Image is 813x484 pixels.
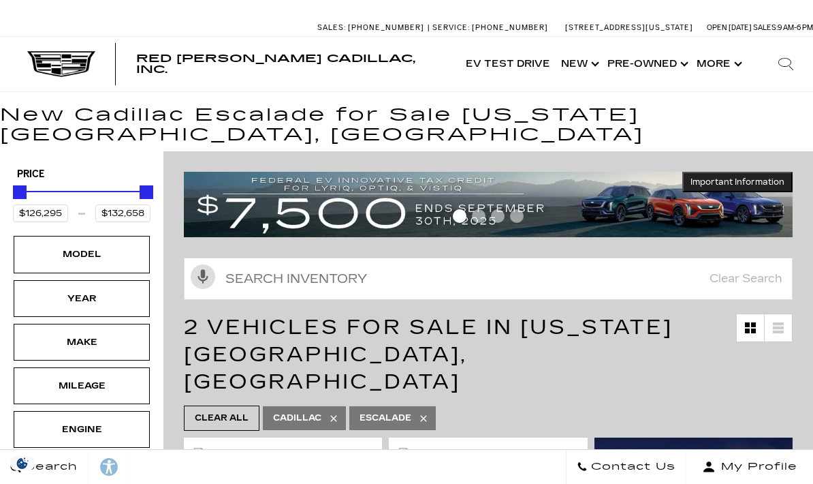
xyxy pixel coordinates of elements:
a: Contact Us [566,450,686,484]
span: [PHONE_NUMBER] [472,23,548,32]
div: Make [48,335,116,350]
div: Model [48,247,116,262]
a: [STREET_ADDRESS][US_STATE] [565,23,693,32]
button: More [691,37,745,91]
div: ModelModel [14,236,150,273]
input: Minimum [13,205,68,222]
span: Search [21,457,78,477]
span: Open [DATE] [707,23,752,32]
span: Red [PERSON_NAME] Cadillac, Inc. [136,52,415,76]
span: Contact Us [588,457,675,477]
span: 9 AM-6 PM [778,23,813,32]
img: Cadillac Dark Logo with Cadillac White Text [27,51,95,77]
a: Sales: [PHONE_NUMBER] [317,24,428,31]
div: Year [48,291,116,306]
div: EngineEngine [14,411,150,448]
span: Go to slide 1 [453,209,466,223]
span: Sales: [753,23,778,32]
input: Search Inventory [184,258,793,300]
span: 2 Vehicles for Sale in [US_STATE][GEOGRAPHIC_DATA], [GEOGRAPHIC_DATA] [184,315,673,394]
a: EV Test Drive [460,37,556,91]
img: vrp-tax-ending-august-version [184,172,793,237]
div: MakeMake [14,324,150,361]
section: Click to Open Cookie Consent Modal [7,456,38,470]
span: Sales: [317,23,346,32]
img: 2025 Cadillac Escalade Sport Platinum [194,448,372,478]
a: Pre-Owned [602,37,691,91]
input: Maximum [95,205,150,222]
span: Go to slide 4 [510,209,524,223]
h5: Price [17,168,146,181]
span: Clear All [195,410,249,427]
div: Mileage [48,378,116,393]
img: Opt-Out Icon [7,456,38,470]
span: Go to slide 2 [472,209,485,223]
span: Go to slide 3 [491,209,505,223]
img: 2025 Cadillac Escalade Sport Platinum [399,448,577,478]
a: Red [PERSON_NAME] Cadillac, Inc. [136,53,447,75]
button: Important Information [682,172,793,192]
span: [PHONE_NUMBER] [348,23,424,32]
span: Important Information [690,177,784,187]
div: YearYear [14,280,150,317]
span: My Profile [716,457,797,477]
div: Engine [48,422,116,437]
a: New [556,37,602,91]
span: Escalade [360,410,411,427]
a: Service: [PHONE_NUMBER] [428,24,552,31]
button: Open user profile menu [686,450,813,484]
svg: Click to toggle on voice search [191,264,215,289]
span: Service: [432,23,470,32]
div: MileageMileage [14,367,150,404]
div: Price [13,181,150,222]
span: Cadillac [273,410,321,427]
div: Minimum Price [13,185,27,199]
div: Maximum Price [140,185,153,199]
